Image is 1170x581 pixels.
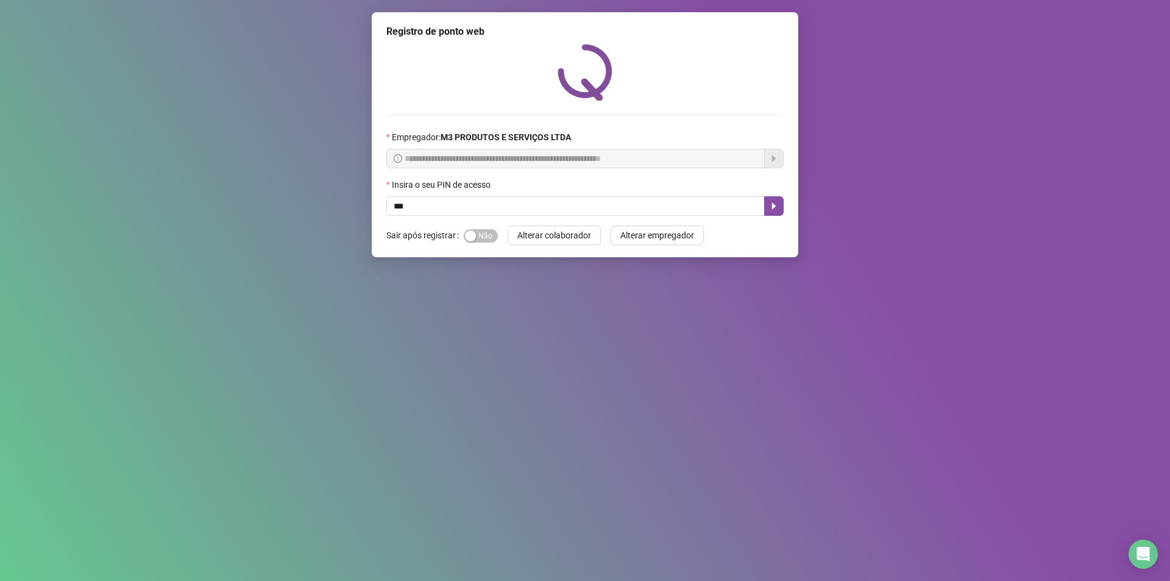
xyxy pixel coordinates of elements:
[1129,540,1158,569] div: Open Intercom Messenger
[386,24,784,39] div: Registro de ponto web
[508,226,601,245] button: Alterar colaborador
[441,132,571,142] strong: M3 PRODUTOS E SERVIÇOS LTDA
[620,229,694,242] span: Alterar empregador
[386,178,498,191] label: Insira o seu PIN de acesso
[611,226,704,245] button: Alterar empregador
[392,130,571,144] span: Empregador :
[769,201,779,211] span: caret-right
[517,229,591,242] span: Alterar colaborador
[394,154,402,163] span: info-circle
[386,226,464,245] label: Sair após registrar
[558,44,612,101] img: QRPoint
